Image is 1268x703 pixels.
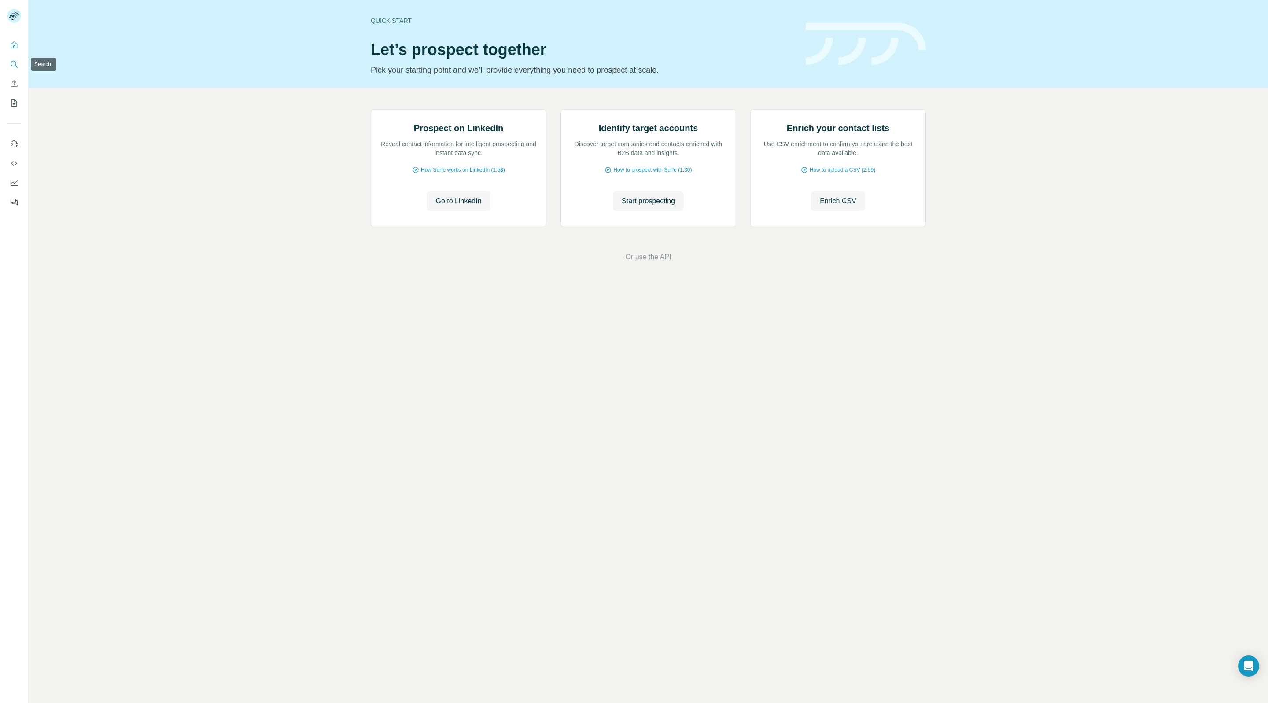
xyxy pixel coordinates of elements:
p: Discover target companies and contacts enriched with B2B data and insights. [570,140,727,157]
div: Quick start [371,16,795,25]
button: My lists [7,95,21,111]
p: Pick your starting point and we’ll provide everything you need to prospect at scale. [371,64,795,76]
h1: Let’s prospect together [371,41,795,59]
button: Use Surfe on LinkedIn [7,136,21,152]
button: Start prospecting [613,191,684,211]
h2: Identify target accounts [599,122,698,134]
span: How to upload a CSV (2:59) [810,166,875,174]
h2: Enrich your contact lists [787,122,889,134]
h2: Prospect on LinkedIn [414,122,503,134]
div: Open Intercom Messenger [1238,655,1259,677]
button: Enrich CSV [7,76,21,92]
span: Go to LinkedIn [435,196,481,206]
button: Or use the API [625,252,671,262]
button: Quick start [7,37,21,53]
img: banner [806,23,926,66]
p: Use CSV enrichment to confirm you are using the best data available. [759,140,917,157]
button: Feedback [7,194,21,210]
button: Dashboard [7,175,21,191]
span: How to prospect with Surfe (1:30) [613,166,692,174]
button: Enrich CSV [811,191,865,211]
button: Go to LinkedIn [427,191,490,211]
p: Reveal contact information for intelligent prospecting and instant data sync. [380,140,537,157]
button: Use Surfe API [7,155,21,171]
span: Enrich CSV [820,196,856,206]
span: How Surfe works on LinkedIn (1:58) [421,166,505,174]
button: Search [7,56,21,72]
span: Start prospecting [622,196,675,206]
